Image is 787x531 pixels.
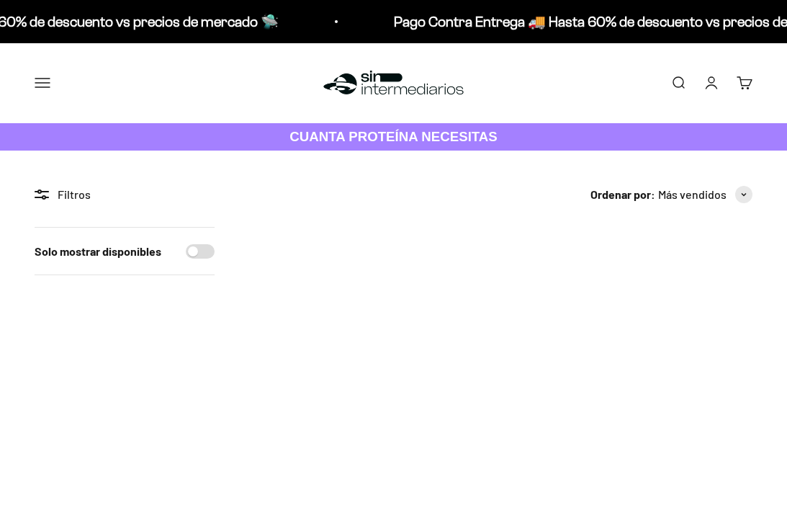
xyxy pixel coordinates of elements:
label: Solo mostrar disponibles [35,242,161,261]
button: Más vendidos [658,185,752,204]
div: Filtros [35,185,215,204]
span: Ordenar por: [590,185,655,204]
span: Más vendidos [658,185,727,204]
strong: CUANTA PROTEÍNA NECESITAS [289,129,498,144]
